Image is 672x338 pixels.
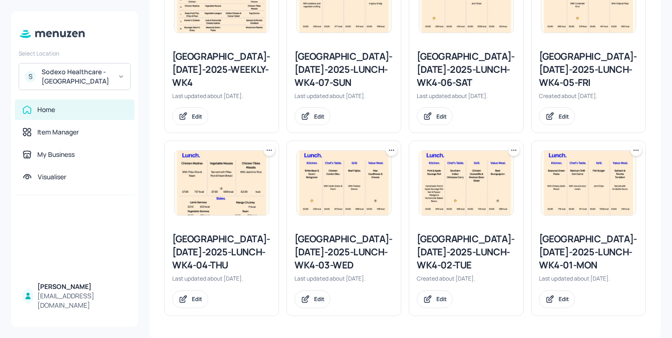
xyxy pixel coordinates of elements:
[25,71,36,82] div: S
[419,151,513,215] img: 2025-08-06-1754474073521vd2lxd1bfn.jpeg
[539,275,638,282] div: Last updated about [DATE].
[417,275,516,282] div: Created about [DATE].
[314,113,324,120] div: Edit
[559,113,569,120] div: Edit
[294,232,393,272] div: [GEOGRAPHIC_DATA]-[DATE]-2025-LUNCH-WK4-03-WED
[417,50,516,89] div: [GEOGRAPHIC_DATA]-[DATE]-2025-LUNCH-WK4-06-SAT
[297,151,391,215] img: 2025-08-06-1754476733755blugvmxrcy.jpeg
[37,282,127,291] div: [PERSON_NAME]
[38,172,66,182] div: Visualiser
[436,295,447,303] div: Edit
[314,295,324,303] div: Edit
[192,295,202,303] div: Edit
[37,105,55,114] div: Home
[172,92,271,100] div: Last updated about [DATE].
[436,113,447,120] div: Edit
[19,49,131,57] div: Select Location
[539,50,638,89] div: [GEOGRAPHIC_DATA]-[DATE]-2025-LUNCH-WK4-05-FRI
[539,92,638,100] div: Created about [DATE].
[417,92,516,100] div: Last updated about [DATE].
[172,232,271,272] div: [GEOGRAPHIC_DATA]-[DATE]-2025-LUNCH-WK4-04-THU
[294,50,393,89] div: [GEOGRAPHIC_DATA]-[DATE]-2025-LUNCH-WK4-07-SUN
[294,92,393,100] div: Last updated about [DATE].
[559,295,569,303] div: Edit
[541,151,636,215] img: 2025-08-06-1754475725498zb3hppuf40f.jpeg
[539,232,638,272] div: [GEOGRAPHIC_DATA]-[DATE]-2025-LUNCH-WK4-01-MON
[42,67,112,86] div: Sodexo Healthcare - [GEOGRAPHIC_DATA]
[417,232,516,272] div: [GEOGRAPHIC_DATA]-[DATE]-2025-LUNCH-WK4-02-TUE
[37,150,75,159] div: My Business
[172,50,271,89] div: [GEOGRAPHIC_DATA]-[DATE]-2025-WEEKLY-WK4
[175,151,269,215] img: 2025-08-06-17544769809767557phupy6n.jpeg
[37,291,127,310] div: [EMAIL_ADDRESS][DOMAIN_NAME]
[37,127,79,137] div: Item Manager
[172,275,271,282] div: Last updated about [DATE].
[294,275,393,282] div: Last updated about [DATE].
[192,113,202,120] div: Edit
